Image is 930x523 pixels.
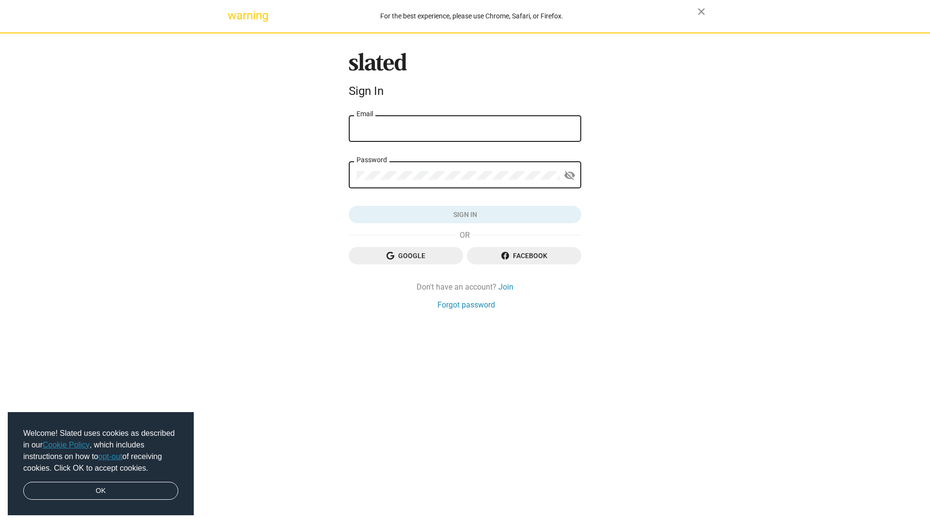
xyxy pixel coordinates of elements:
mat-icon: visibility_off [564,168,575,183]
div: For the best experience, please use Chrome, Safari, or Firefox. [246,10,697,23]
mat-icon: close [696,6,707,17]
span: Facebook [475,247,573,264]
sl-branding: Sign In [349,53,581,102]
a: Cookie Policy [43,441,90,449]
button: Facebook [467,247,581,264]
button: Google [349,247,463,264]
button: Show password [560,166,579,185]
a: opt-out [98,452,123,461]
div: Don't have an account? [349,282,581,292]
span: Welcome! Slated uses cookies as described in our , which includes instructions on how to of recei... [23,428,178,474]
a: dismiss cookie message [23,482,178,500]
a: Forgot password [437,300,495,310]
span: Google [356,247,455,264]
a: Join [498,282,513,292]
div: cookieconsent [8,412,194,516]
div: Sign In [349,84,581,98]
mat-icon: warning [228,10,239,21]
